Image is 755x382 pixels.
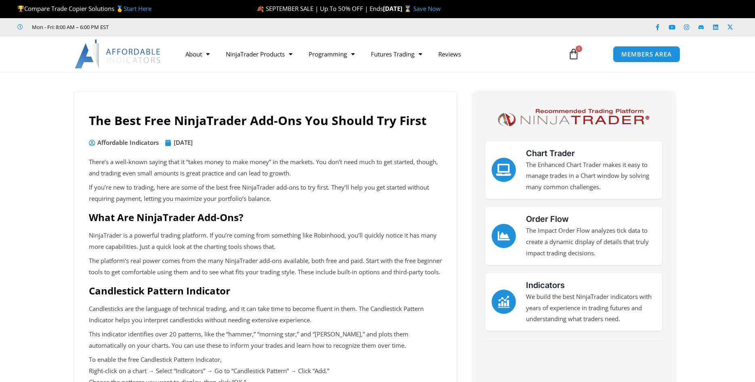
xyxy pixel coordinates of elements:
[89,157,442,179] p: There’s a well-known saying that it “takes money to make money” in the markets. You don’t need mu...
[124,4,151,13] a: Start Here
[218,45,301,63] a: NinjaTrader Products
[526,148,575,158] a: Chart Trader
[89,112,442,129] h1: The Best Free NinjaTrader Add-Ons You Should Try First
[430,45,469,63] a: Reviews
[89,284,230,297] span: Candlestick Pattern Indicator
[526,159,656,193] p: The Enhanced Chart Trader makes it easy to manage trades in a Chart window by solving many common...
[257,4,383,13] span: 🍂 SEPTEMBER SALE | Up To 50% OFF | Ends
[18,6,24,12] img: 🏆
[177,45,559,63] nav: Menu
[621,51,672,57] span: MEMBERS AREA
[89,211,243,224] span: What Are NinjaTrader Add-Ons?
[494,106,653,129] img: NinjaTrader Logo | Affordable Indicators – NinjaTrader
[89,303,442,326] p: Candlesticks are the language of technical trading, and it can take time to become fluent in them...
[17,4,151,13] span: Compare Trade Copier Solutions 🥇
[613,46,680,63] a: MEMBERS AREA
[526,291,656,325] p: We build the best NinjaTrader indicators with years of experience in trading futures and understa...
[383,4,413,13] strong: [DATE] ⌛
[30,22,109,32] span: Mon - Fri: 8:00 AM – 6:00 PM EST
[120,23,241,31] iframe: Customer reviews powered by Trustpilot
[576,46,582,52] span: 0
[89,230,442,253] p: NinjaTrader is a powerful trading platform. If you’re coming from something like Robinhood, you’l...
[492,290,516,314] a: Indicators
[301,45,363,63] a: Programming
[526,214,569,224] a: Order Flow
[89,182,442,205] p: If you’re new to trading, here are some of the best free NinjaTrader add-ons to try first. They’l...
[492,158,516,182] a: Chart Trader
[526,280,565,290] a: Indicators
[95,137,159,148] span: Affordable Indicators
[363,45,430,63] a: Futures Trading
[556,42,591,66] a: 0
[174,138,193,146] time: [DATE]
[413,4,441,13] a: Save Now
[492,224,516,248] a: Order Flow
[526,225,656,259] p: The Impact Order Flow analyzes tick data to create a dynamic display of details that truly impact...
[89,329,442,351] p: This indicator identifies over 20 patterns, like the “hammer,” “morning star,” and “[PERSON_NAME]...
[89,255,442,278] p: The platform’s real power comes from the many NinjaTrader add-ons available, both free and paid. ...
[177,45,218,63] a: About
[75,40,162,69] img: LogoAI | Affordable Indicators – NinjaTrader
